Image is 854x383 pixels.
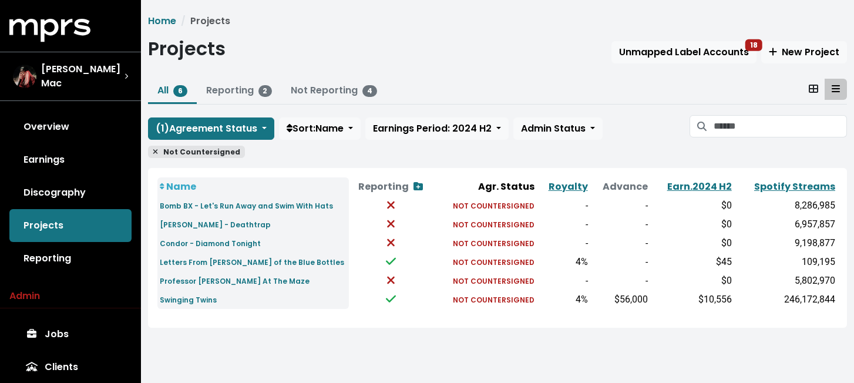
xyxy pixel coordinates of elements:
svg: Card View [809,84,818,93]
small: [PERSON_NAME] - Deathtrap [160,220,271,230]
small: NOT COUNTERSIGNED [453,276,534,286]
span: Sort: Name [287,122,344,135]
input: Search projects [714,115,847,137]
a: Earn.2024 H2 [667,180,732,193]
td: $10,556 [650,290,734,309]
span: Unmapped Label Accounts [619,45,749,59]
td: 5,802,970 [734,271,838,290]
small: NOT COUNTERSIGNED [453,295,534,305]
span: 18 [745,39,762,51]
button: Sort:Name [279,117,361,140]
small: Letters From [PERSON_NAME] of the Blue Bottles [160,257,344,267]
a: Earnings [9,143,132,176]
th: Agr. Status [433,177,537,196]
a: Not Countersigned [148,145,245,159]
img: The selected account / producer [13,65,36,88]
button: New Project [761,41,847,63]
small: Bomb BX - Let's Run Away and Swim With Hats [160,201,333,211]
li: Projects [176,14,230,28]
a: Discography [9,176,132,209]
td: $45 [650,253,734,271]
a: Bomb BX - Let's Run Away and Swim With Hats [160,199,333,212]
a: Overview [9,110,132,143]
span: New Project [769,45,839,59]
span: 2 [258,85,273,97]
th: Name [157,177,349,196]
td: 6,957,857 [734,215,838,234]
small: Condor - Diamond Tonight [160,238,261,248]
span: [PERSON_NAME] Mac [41,62,125,90]
span: 4 [362,85,377,97]
svg: Table View [832,84,840,93]
button: Admin Status [513,117,603,140]
span: $56,000 [614,294,648,305]
span: 6 [173,85,187,97]
small: Professor [PERSON_NAME] At The Maze [160,276,310,286]
span: Not Countersigned [148,146,245,158]
a: Jobs [9,318,132,351]
td: 4% [537,253,590,271]
a: Reporting2 [206,83,273,97]
small: Swinging Twins [160,295,217,305]
th: Reporting [349,177,432,196]
td: $0 [650,196,734,215]
nav: breadcrumb [148,14,847,28]
a: mprs logo [9,23,90,36]
span: Earnings Period: 2024 H2 [373,122,492,135]
td: 109,195 [734,253,838,271]
td: - [537,271,590,290]
button: (1)Agreement Status [148,117,274,140]
th: Advance [590,177,651,196]
a: Letters From [PERSON_NAME] of the Blue Bottles [160,255,344,268]
a: Royalty [549,180,588,193]
td: $0 [650,271,734,290]
a: Home [148,14,176,28]
td: - [590,215,651,234]
span: Admin Status [521,122,586,135]
a: [PERSON_NAME] - Deathtrap [160,217,271,231]
td: - [537,215,590,234]
h1: Projects [148,38,226,60]
small: NOT COUNTERSIGNED [453,220,534,230]
td: - [537,196,590,215]
td: $0 [650,234,734,253]
td: - [590,253,651,271]
span: ( 1 ) Agreement Status [156,122,257,135]
td: $0 [650,215,734,234]
td: - [590,234,651,253]
a: Condor - Diamond Tonight [160,236,261,250]
small: NOT COUNTERSIGNED [453,201,534,211]
a: Swinging Twins [160,293,217,306]
a: All6 [157,83,187,97]
a: Spotify Streams [754,180,835,193]
button: Earnings Period: 2024 H2 [365,117,509,140]
a: Reporting [9,242,132,275]
td: 8,286,985 [734,196,838,215]
small: NOT COUNTERSIGNED [453,257,534,267]
td: - [590,196,651,215]
td: 9,198,877 [734,234,838,253]
small: NOT COUNTERSIGNED [453,238,534,248]
td: - [590,271,651,290]
a: Not Reporting4 [291,83,377,97]
td: 246,172,844 [734,290,838,309]
td: - [537,234,590,253]
a: Professor [PERSON_NAME] At The Maze [160,274,310,287]
button: Unmapped Label Accounts18 [611,41,757,63]
td: 4% [537,290,590,309]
